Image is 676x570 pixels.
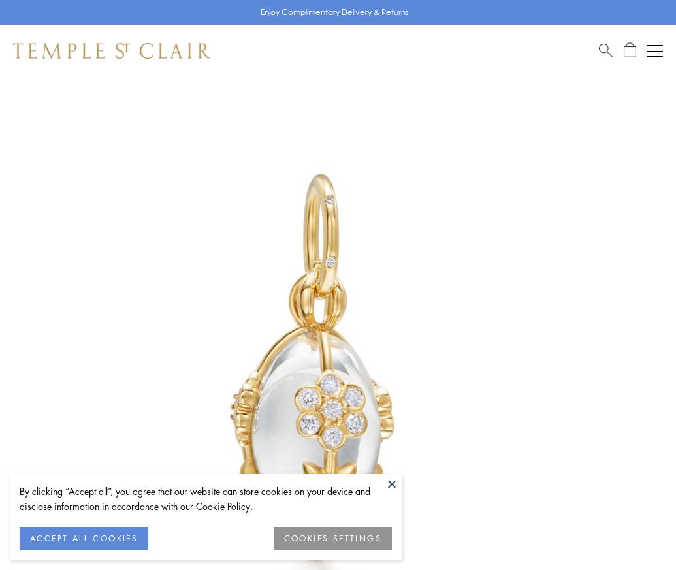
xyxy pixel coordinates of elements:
button: Open navigation [647,43,663,59]
a: Search [599,42,613,59]
p: Enjoy Complimentary Delivery & Returns [261,6,409,19]
a: Open Shopping Bag [624,42,636,59]
button: COOKIES SETTINGS [274,527,392,550]
button: ACCEPT ALL COOKIES [20,527,148,550]
div: By clicking “Accept all”, you agree that our website can store cookies on your device and disclos... [20,484,392,514]
img: Temple St. Clair [13,43,210,59]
